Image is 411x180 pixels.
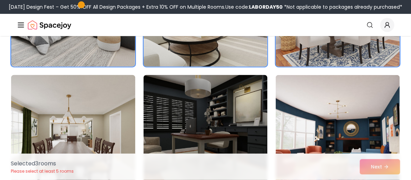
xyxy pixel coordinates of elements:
img: Spacejoy Logo [28,18,71,32]
b: LABORDAY50 [249,3,283,10]
p: Please select at least 5 rooms [11,169,74,174]
div: [DATE] Design Fest – Get 50% OFF All Design Packages + Extra 10% OFF on Multiple Rooms. [9,3,402,10]
a: Spacejoy [28,18,71,32]
nav: Global [17,14,394,36]
span: Use code: [225,3,283,10]
p: Selected 3 room s [11,159,74,168]
span: *Not applicable to packages already purchased* [283,3,402,10]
